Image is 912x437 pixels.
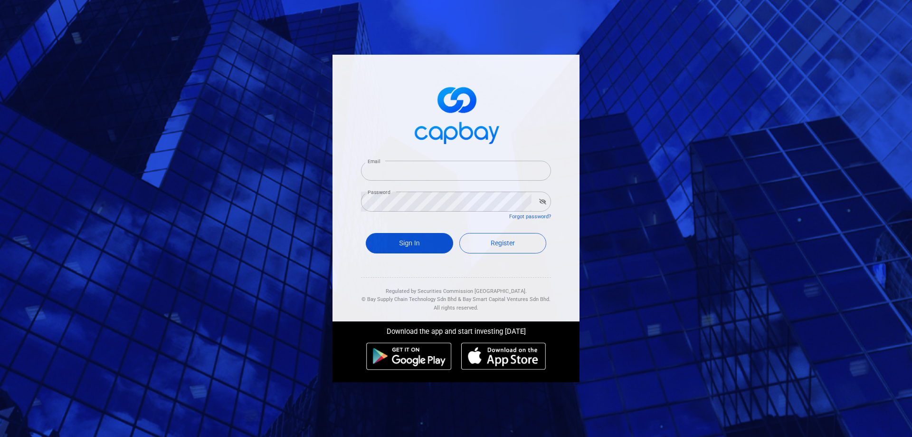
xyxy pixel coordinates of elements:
label: Password [368,189,390,196]
span: Bay Smart Capital Ventures Sdn Bhd. [463,296,551,302]
img: logo [408,78,503,149]
div: Download the app and start investing [DATE] [325,321,587,338]
img: android [366,342,452,370]
button: Sign In [366,233,453,253]
span: Register [491,239,515,247]
img: ios [461,342,546,370]
a: Register [459,233,547,253]
label: Email [368,158,380,165]
div: Regulated by Securities Commission [GEOGRAPHIC_DATA]. & All rights reserved. [361,278,551,312]
a: Forgot password? [509,214,551,220]
span: © Bay Supply Chain Technology Sdn Bhd [361,296,456,302]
